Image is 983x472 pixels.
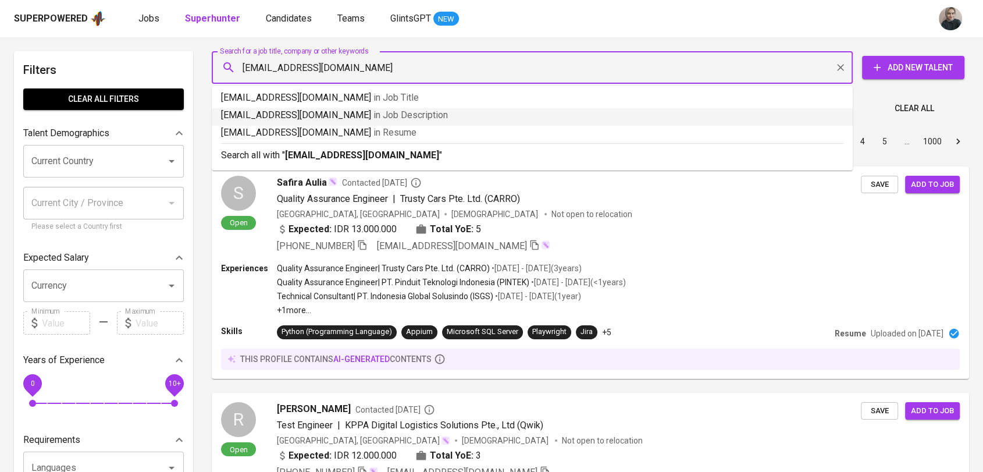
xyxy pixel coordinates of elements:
[433,13,459,25] span: NEW
[410,177,422,189] svg: By Batam recruiter
[949,132,967,151] button: Go to next page
[277,222,397,236] div: IDR 13.000.000
[373,109,448,120] span: in Job Description
[277,304,626,316] p: +1 more ...
[23,349,184,372] div: Years of Experience
[875,132,894,151] button: Go to page 5
[529,276,626,288] p: • [DATE] - [DATE] ( <1 years )
[390,12,459,26] a: GlintsGPT NEW
[277,240,355,251] span: [PHONE_NUMBER]
[23,251,89,265] p: Expected Salary
[277,276,529,288] p: Quality Assurance Engineer | PT. Pinduit Teknologi Indonesia (PINTEK)
[277,262,490,274] p: Quality Assurance Engineer | Trusty Cars Pte. Ltd. (CARRO)
[867,178,892,191] span: Save
[451,208,540,220] span: [DEMOGRAPHIC_DATA]
[476,449,481,463] span: 3
[861,402,898,420] button: Save
[871,61,955,75] span: Add New Talent
[23,122,184,145] div: Talent Demographics
[289,222,332,236] b: Expected:
[920,132,945,151] button: Go to page 1000
[939,7,962,30] img: rani.kulsum@glints.com
[835,328,866,339] p: Resume
[905,176,960,194] button: Add to job
[462,435,550,446] span: [DEMOGRAPHIC_DATA]
[23,61,184,79] h6: Filters
[342,177,422,189] span: Contacted [DATE]
[333,354,390,364] span: AI-generated
[905,402,960,420] button: Add to job
[136,311,184,335] input: Value
[345,420,543,431] span: KPPA Digital Logistics Solutions Pte., Ltd (Qwik)
[832,59,849,76] button: Clear
[895,101,934,116] span: Clear All
[551,208,632,220] p: Not open to relocation
[277,449,397,463] div: IDR 12.000.000
[212,166,969,379] a: SOpenSafira AuliaContacted [DATE]Quality Assurance Engineer|Trusty Cars Pte. Ltd. (CARRO)[GEOGRAP...
[23,433,80,447] p: Requirements
[337,12,367,26] a: Teams
[277,435,450,446] div: [GEOGRAPHIC_DATA], [GEOGRAPHIC_DATA]
[138,12,162,26] a: Jobs
[163,153,180,169] button: Open
[541,240,550,250] img: magic_wand.svg
[602,327,611,338] p: +5
[562,435,643,446] p: Not open to relocation
[221,325,277,337] p: Skills
[277,208,440,220] div: [GEOGRAPHIC_DATA], [GEOGRAPHIC_DATA]
[163,278,180,294] button: Open
[911,178,954,191] span: Add to job
[861,176,898,194] button: Save
[289,449,332,463] b: Expected:
[853,132,872,151] button: Go to page 4
[33,92,174,107] span: Clear All filters
[328,177,337,186] img: magic_wand.svg
[42,311,90,335] input: Value
[221,176,256,211] div: S
[406,327,433,338] div: Appium
[476,222,481,236] span: 5
[185,13,240,24] b: Superhunter
[911,404,954,418] span: Add to job
[221,402,256,437] div: R
[277,193,388,204] span: Quality Assurance Engineer
[221,126,843,140] p: [EMAIL_ADDRESS][DOMAIN_NAME]
[225,218,252,228] span: Open
[373,92,419,103] span: in Job Title
[862,56,964,79] button: Add New Talent
[390,13,431,24] span: GlintsGPT
[23,428,184,452] div: Requirements
[23,126,109,140] p: Talent Demographics
[337,418,340,432] span: |
[277,290,493,302] p: Technical Consultant | PT. Indonesia Global Solusindo (ISGS)
[867,404,892,418] span: Save
[185,12,243,26] a: Superhunter
[447,327,518,338] div: Microsoft SQL Server
[493,290,581,302] p: • [DATE] - [DATE] ( 1 year )
[490,262,582,274] p: • [DATE] - [DATE] ( 3 years )
[377,240,527,251] span: [EMAIL_ADDRESS][DOMAIN_NAME]
[266,12,314,26] a: Candidates
[138,13,159,24] span: Jobs
[31,221,176,233] p: Please select a Country first
[14,10,106,27] a: Superpoweredapp logo
[277,176,327,190] span: Safira Aulia
[373,127,416,138] span: in Resume
[90,10,106,27] img: app logo
[871,328,943,339] p: Uploaded on [DATE]
[441,436,450,445] img: magic_wand.svg
[423,404,435,416] svg: By Batam recruiter
[763,132,969,151] nav: pagination navigation
[23,353,105,367] p: Years of Experience
[168,379,180,388] span: 10+
[337,13,365,24] span: Teams
[890,98,939,119] button: Clear All
[393,192,396,206] span: |
[430,222,473,236] b: Total YoE:
[221,108,843,122] p: [EMAIL_ADDRESS][DOMAIN_NAME]
[221,91,843,105] p: [EMAIL_ADDRESS][DOMAIN_NAME]
[277,402,351,416] span: [PERSON_NAME]
[23,88,184,110] button: Clear All filters
[266,13,312,24] span: Candidates
[532,327,567,338] div: Playwright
